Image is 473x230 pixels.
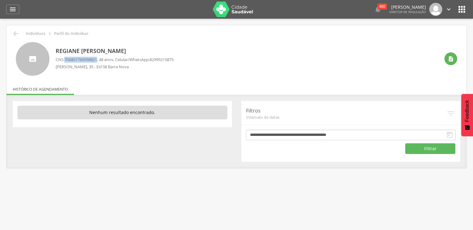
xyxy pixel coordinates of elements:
i:  [46,30,53,37]
span: 706801760098821 [64,57,97,62]
i:  [374,6,382,13]
a:  480 [374,3,382,16]
i:  [9,6,16,13]
span: 82999215875 [150,57,174,62]
span: Feedback [464,100,470,122]
span: Diretor de regulação [389,10,426,14]
p: Filtros [246,107,447,114]
span: Intervalo de datas [246,114,447,120]
a:  [445,3,452,16]
p: Regiane [PERSON_NAME] [56,47,174,55]
p: CNS: , 48 anos, Celular/WhatsApp: [56,57,174,63]
p: Perfil do Indivíduo [54,31,88,36]
i:  [448,56,454,62]
p: Indivíduos [26,31,45,36]
i: Voltar [12,30,20,37]
i:  [446,131,453,139]
p: [PERSON_NAME], 35 - Esf 08 Barra Nova [56,64,174,70]
button: Feedback - Mostrar pesquisa [461,94,473,136]
button: Filtrar [405,143,455,154]
div: Ver histórico de cadastramento [444,52,457,65]
i:  [446,109,456,118]
a:  [6,5,19,14]
p: [PERSON_NAME] [389,5,426,9]
p: Nenhum resultado encontrado. [17,106,227,119]
i:  [445,6,452,13]
div: 480 [378,3,387,10]
i:  [457,4,467,14]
